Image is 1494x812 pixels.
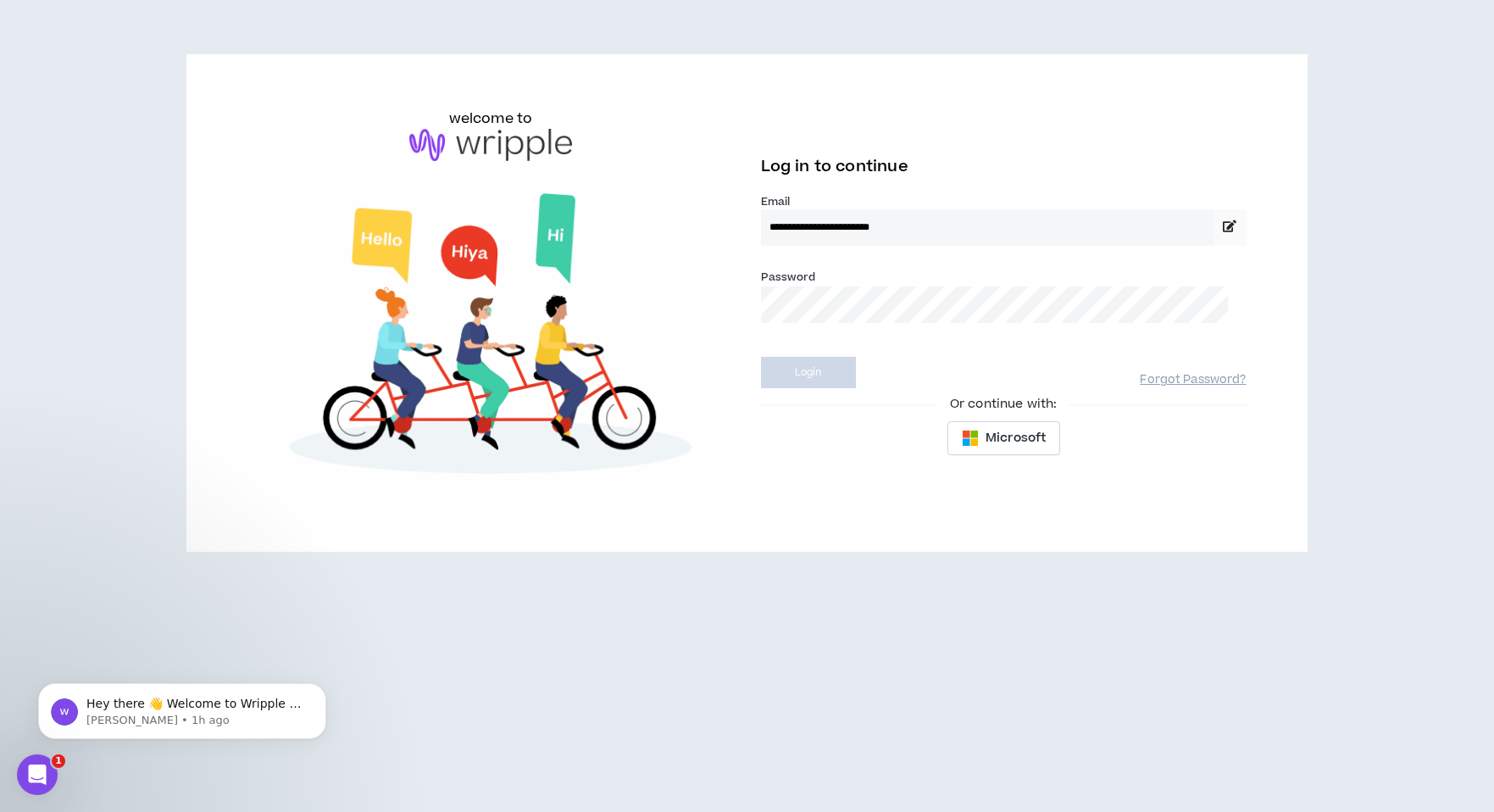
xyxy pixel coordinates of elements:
span: 1 [52,754,65,768]
button: Login [761,357,856,388]
h6: welcome to [449,108,533,129]
img: logo-brand.png [409,129,572,161]
iframe: Intercom notifications message [13,648,352,766]
button: Microsoft [947,421,1060,455]
a: Forgot Password? [1140,372,1246,388]
span: Or continue with: [938,395,1069,414]
span: Microsoft [986,429,1046,448]
img: Welcome to Wripple [247,178,733,498]
label: Password [761,270,816,285]
iframe: Intercom live chat [17,754,58,795]
label: Email [761,194,1247,209]
span: Log in to continue [761,156,908,177]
